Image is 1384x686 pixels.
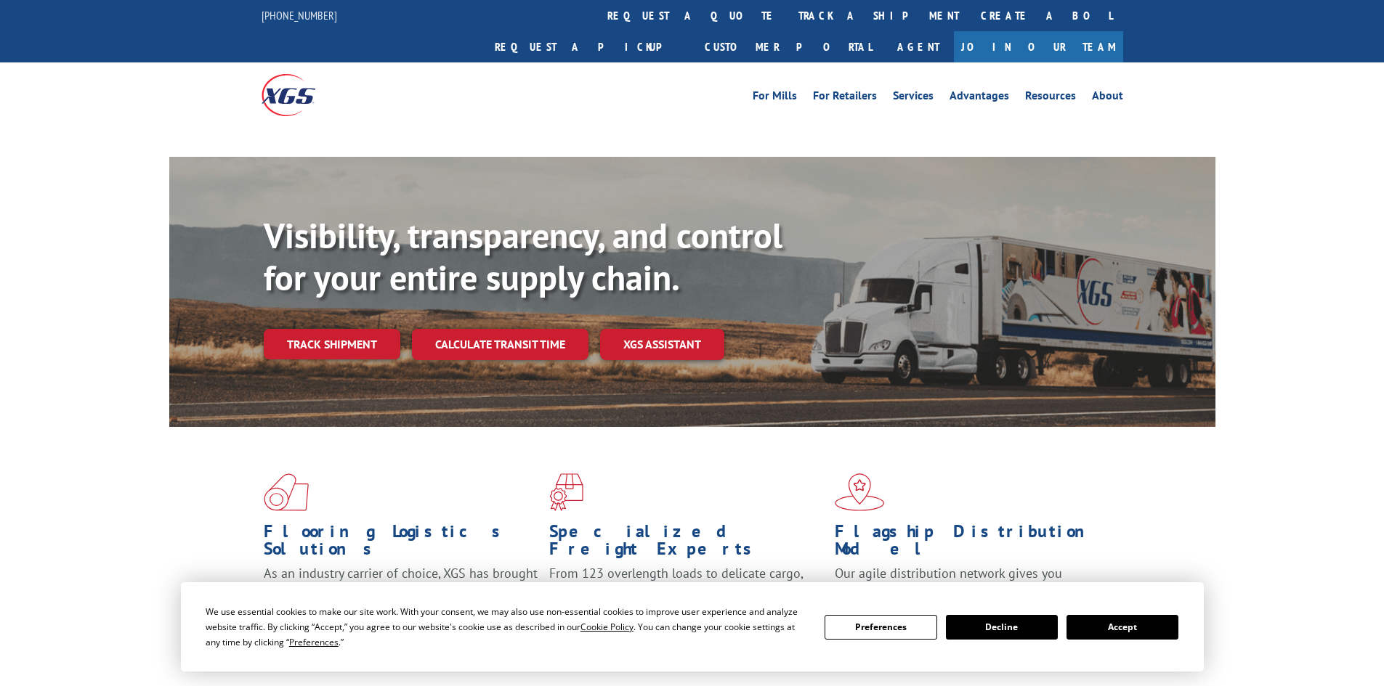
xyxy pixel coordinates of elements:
a: For Mills [753,90,797,106]
p: From 123 overlength loads to delicate cargo, our experienced staff knows the best way to move you... [549,565,824,629]
a: Track shipment [264,329,400,359]
div: Cookie Consent Prompt [181,582,1204,671]
button: Accept [1067,615,1178,640]
button: Decline [946,615,1058,640]
img: xgs-icon-flagship-distribution-model-red [835,473,885,511]
h1: Flagship Distribution Model [835,523,1109,565]
a: Calculate transit time [412,329,588,360]
img: xgs-icon-focused-on-flooring-red [549,473,583,511]
h1: Specialized Freight Experts [549,523,824,565]
a: Agent [883,31,954,62]
a: About [1092,90,1123,106]
a: Resources [1025,90,1076,106]
img: xgs-icon-total-supply-chain-intelligence-red [264,473,309,511]
a: Join Our Team [954,31,1123,62]
button: Preferences [825,615,936,640]
a: Advantages [950,90,1009,106]
a: [PHONE_NUMBER] [262,8,337,23]
span: Preferences [289,636,339,648]
a: For Retailers [813,90,877,106]
b: Visibility, transparency, and control for your entire supply chain. [264,213,782,300]
a: Services [893,90,934,106]
h1: Flooring Logistics Solutions [264,523,538,565]
span: Our agile distribution network gives you nationwide inventory management on demand. [835,565,1102,599]
a: XGS ASSISTANT [600,329,724,360]
a: Request a pickup [484,31,694,62]
div: We use essential cookies to make our site work. With your consent, we may also use non-essential ... [206,604,807,650]
span: Cookie Policy [580,621,634,633]
span: As an industry carrier of choice, XGS has brought innovation and dedication to flooring logistics... [264,565,538,616]
a: Customer Portal [694,31,883,62]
